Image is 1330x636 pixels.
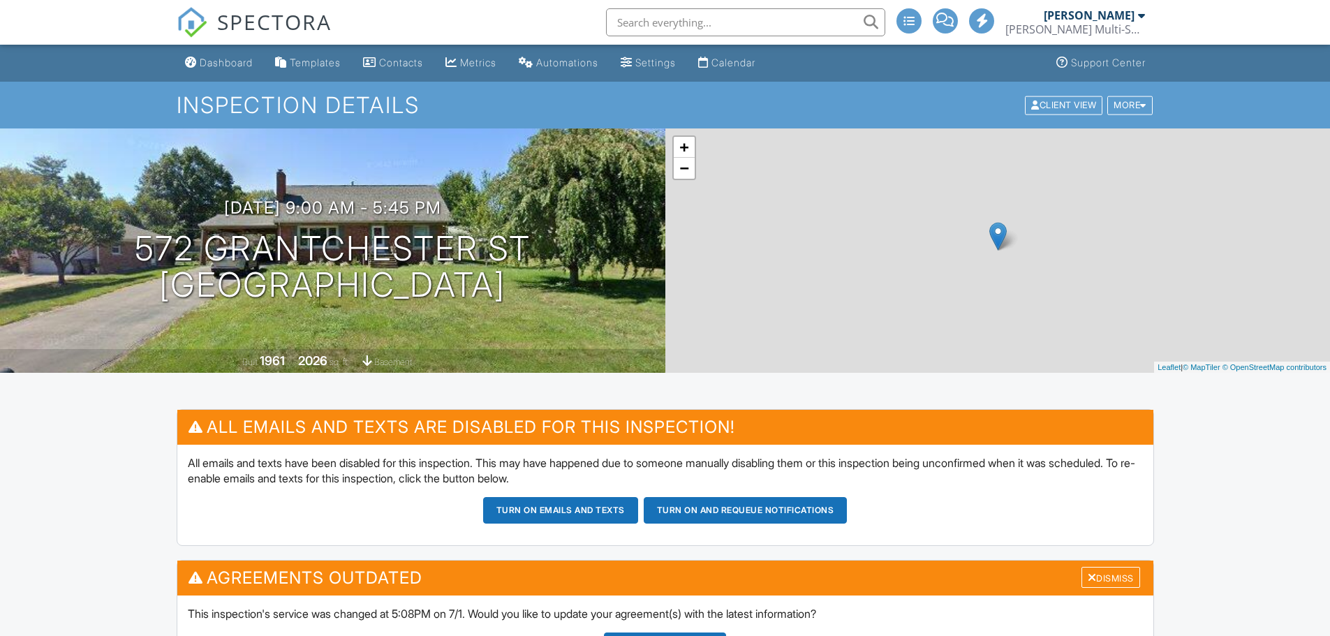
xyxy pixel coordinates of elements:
div: Client View [1025,96,1102,114]
div: Adams Multi-Service Co., Inc. [1005,22,1145,36]
div: Contacts [379,57,423,68]
div: More [1107,96,1153,114]
div: Calendar [711,57,755,68]
a: Zoom out [674,158,695,179]
a: Settings [615,50,681,76]
a: Contacts [357,50,429,76]
a: © OpenStreetMap contributors [1222,363,1327,371]
div: | [1154,362,1330,374]
button: Turn on emails and texts [483,497,638,524]
div: Settings [635,57,676,68]
div: 2026 [298,353,327,368]
span: Built [242,357,258,367]
h3: [DATE] 9:00 am - 5:45 pm [224,198,441,217]
h1: 572 Grantchester St [GEOGRAPHIC_DATA] [135,230,531,304]
div: [PERSON_NAME] [1044,8,1135,22]
input: Search everything... [606,8,885,36]
div: Dashboard [200,57,253,68]
a: SPECTORA [177,19,332,48]
button: Turn on and Requeue Notifications [644,497,848,524]
a: Templates [269,50,346,76]
span: sq. ft. [330,357,349,367]
span: basement [374,357,412,367]
div: Support Center [1071,57,1146,68]
a: © MapTiler [1183,363,1220,371]
img: The Best Home Inspection Software - Spectora [177,7,207,38]
a: Zoom in [674,137,695,158]
h3: All emails and texts are disabled for this inspection! [177,410,1153,444]
div: 1961 [260,353,285,368]
h1: Inspection Details [177,93,1154,117]
div: Dismiss [1081,567,1140,589]
p: All emails and texts have been disabled for this inspection. This may have happened due to someon... [188,455,1143,487]
a: Support Center [1051,50,1151,76]
div: Metrics [460,57,496,68]
a: Automations (Basic) [513,50,604,76]
div: Templates [290,57,341,68]
span: SPECTORA [217,7,332,36]
a: Client View [1024,99,1106,110]
div: Automations [536,57,598,68]
a: Metrics [440,50,502,76]
a: Calendar [693,50,761,76]
a: Dashboard [179,50,258,76]
h3: Agreements Outdated [177,561,1153,595]
a: Leaflet [1158,363,1181,371]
